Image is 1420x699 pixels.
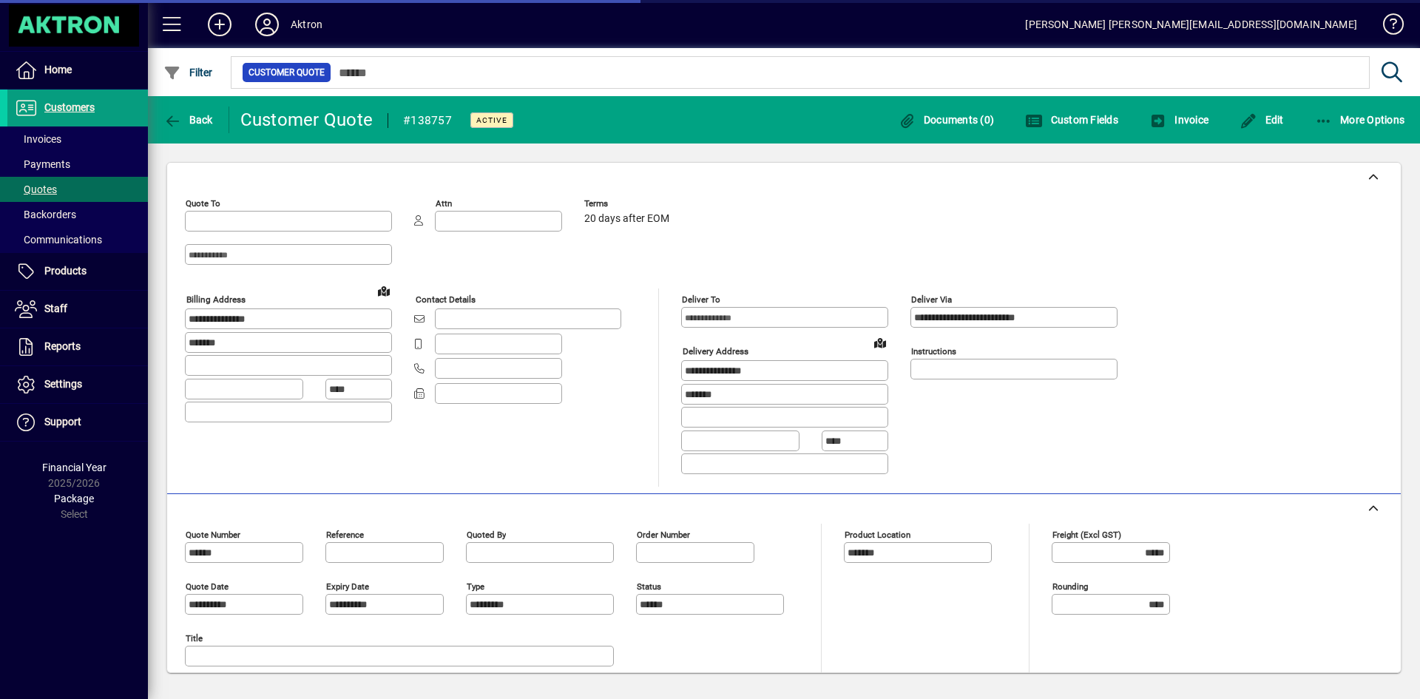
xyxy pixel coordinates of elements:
[7,152,148,177] a: Payments
[584,199,673,209] span: Terms
[243,11,291,38] button: Profile
[7,52,148,89] a: Home
[44,303,67,314] span: Staff
[1021,107,1122,133] button: Custom Fields
[240,108,373,132] div: Customer Quote
[54,493,94,504] span: Package
[1052,581,1088,591] mat-label: Rounding
[1146,107,1212,133] button: Invoice
[15,234,102,246] span: Communications
[1149,114,1208,126] span: Invoice
[436,198,452,209] mat-label: Attn
[7,291,148,328] a: Staff
[163,67,213,78] span: Filter
[1315,114,1405,126] span: More Options
[1052,529,1121,539] mat-label: Freight (excl GST)
[15,209,76,220] span: Backorders
[1025,13,1357,36] div: [PERSON_NAME] [PERSON_NAME][EMAIL_ADDRESS][DOMAIN_NAME]
[163,114,213,126] span: Back
[7,126,148,152] a: Invoices
[637,529,690,539] mat-label: Order number
[894,107,998,133] button: Documents (0)
[160,107,217,133] button: Back
[898,114,994,126] span: Documents (0)
[291,13,322,36] div: Aktron
[148,107,229,133] app-page-header-button: Back
[1240,114,1284,126] span: Edit
[44,416,81,428] span: Support
[186,529,240,539] mat-label: Quote number
[1236,107,1288,133] button: Edit
[845,529,910,539] mat-label: Product location
[44,340,81,352] span: Reports
[186,581,229,591] mat-label: Quote date
[15,158,70,170] span: Payments
[7,177,148,202] a: Quotes
[44,101,95,113] span: Customers
[467,581,484,591] mat-label: Type
[196,11,243,38] button: Add
[7,202,148,227] a: Backorders
[584,213,669,225] span: 20 days after EOM
[160,59,217,86] button: Filter
[44,265,87,277] span: Products
[186,198,220,209] mat-label: Quote To
[682,294,720,305] mat-label: Deliver To
[868,331,892,354] a: View on map
[7,366,148,403] a: Settings
[7,253,148,290] a: Products
[1372,3,1402,51] a: Knowledge Base
[326,529,364,539] mat-label: Reference
[911,346,956,357] mat-label: Instructions
[42,462,106,473] span: Financial Year
[248,65,325,80] span: Customer Quote
[326,581,369,591] mat-label: Expiry date
[7,404,148,441] a: Support
[44,64,72,75] span: Home
[15,183,57,195] span: Quotes
[476,115,507,125] span: Active
[467,529,506,539] mat-label: Quoted by
[186,632,203,643] mat-label: Title
[7,328,148,365] a: Reports
[1311,107,1409,133] button: More Options
[7,227,148,252] a: Communications
[1025,114,1118,126] span: Custom Fields
[372,279,396,303] a: View on map
[15,133,61,145] span: Invoices
[637,581,661,591] mat-label: Status
[44,378,82,390] span: Settings
[403,109,452,132] div: #138757
[911,294,952,305] mat-label: Deliver via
